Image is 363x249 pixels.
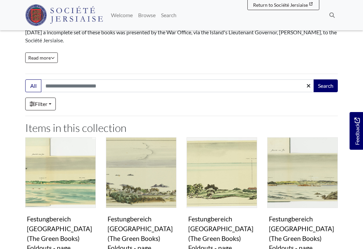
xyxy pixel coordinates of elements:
[25,52,58,63] button: Read all of the content
[25,79,41,92] button: All
[25,3,103,28] a: Société Jersiaise logo
[25,98,56,110] a: Filter
[135,8,158,22] a: Browse
[41,79,314,92] input: Search this collection...
[28,55,55,61] span: Read more
[25,121,338,134] h2: Items in this collection
[314,79,338,92] button: Search
[350,112,363,150] a: Would you like to provide feedback?
[25,20,338,44] p: The books were taken to the [GEOGRAPHIC_DATA] by [DEMOGRAPHIC_DATA] Troops after the island was l...
[108,8,135,22] a: Welcome
[187,137,257,208] img: Festungbereich Jersey (The Green Books) Foldouts - page Watercolour
[158,8,179,22] a: Search
[353,118,361,145] span: Feedback
[106,137,176,208] img: Festungbereich Jersey (The Green Books) Foldouts - page Watercolour
[25,137,96,208] img: Festungbereich Jersey (The Green Books) Foldouts - page Watercolour
[267,137,338,208] img: Festungbereich Jersey (The Green Books) Foldouts - page Watercolour
[253,2,308,8] span: Return to Société Jersiaise
[25,4,103,26] img: Société Jersiaise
